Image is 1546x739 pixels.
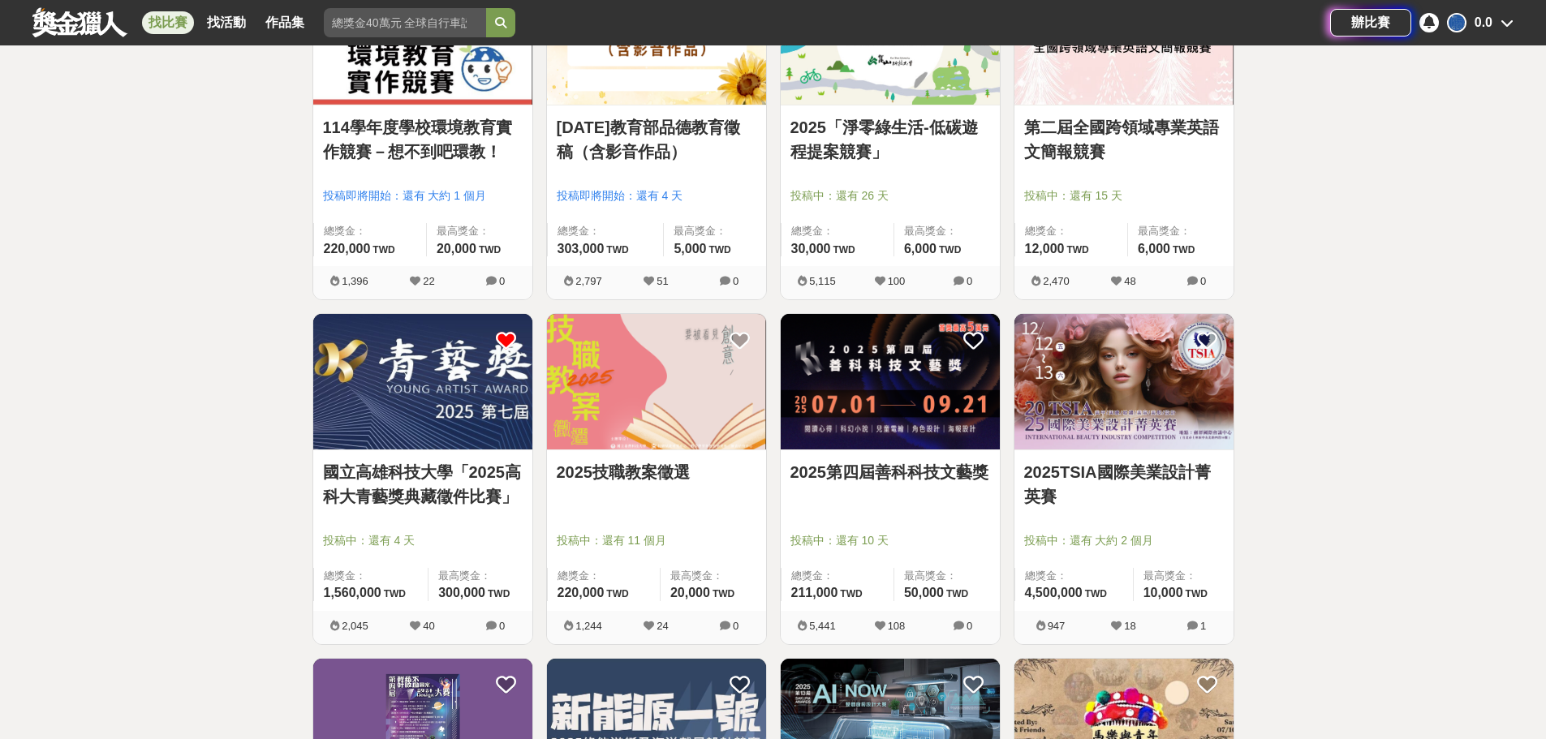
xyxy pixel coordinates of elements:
span: 總獎金： [558,568,650,584]
span: 211,000 [791,586,838,599]
span: 100 [888,275,906,287]
span: 總獎金： [1025,223,1118,239]
span: TWD [840,588,862,599]
span: 0 [499,620,505,632]
span: 總獎金： [1025,568,1123,584]
span: TWD [384,588,406,599]
span: 投稿中：還有 4 天 [323,532,523,549]
span: 22 [423,275,434,287]
span: TWD [1173,244,1195,256]
span: 947 [1048,620,1066,632]
span: 5,115 [809,275,836,287]
span: 48 [1124,275,1135,287]
span: 24 [657,620,668,632]
span: 50,000 [904,586,944,599]
span: 2,045 [342,620,368,632]
img: Cover Image [547,314,766,449]
span: 總獎金： [324,568,419,584]
span: 300,000 [438,586,485,599]
span: TWD [479,244,501,256]
a: 2025「淨零綠生活-低碳遊程提案競賽」 [790,115,990,164]
span: 最高獎金： [904,568,990,584]
span: 0 [499,275,505,287]
img: Cover Image [781,314,1000,449]
span: 220,000 [324,242,371,256]
img: Cover Image [313,314,532,449]
span: 總獎金： [791,223,884,239]
span: 303,000 [558,242,605,256]
div: 0.0 [1475,13,1492,32]
span: 10,000 [1143,586,1183,599]
span: 1,560,000 [324,586,381,599]
span: TWD [946,588,968,599]
span: TWD [606,588,628,599]
span: 最高獎金： [674,223,756,239]
a: 國立高雄科技大學「2025高科大青藝獎典藏徵件比賽」 [323,460,523,509]
a: 2025第四屆善科科技文藝獎 [790,460,990,484]
span: 總獎金： [558,223,654,239]
span: TWD [1066,244,1088,256]
span: TWD [1186,588,1208,599]
a: 第二屆全國跨領域專業英語文簡報競賽 [1024,115,1224,164]
span: 投稿中：還有 10 天 [790,532,990,549]
span: TWD [713,588,734,599]
span: 6,000 [904,242,937,256]
span: 最高獎金： [1138,223,1224,239]
a: 作品集 [259,11,311,34]
span: 40 [423,620,434,632]
span: 最高獎金： [1143,568,1224,584]
span: 12,000 [1025,242,1065,256]
img: Avatar [1449,15,1465,31]
a: 114學年度學校環境教育實作競賽－想不到吧環教！ [323,115,523,164]
a: [DATE]教育部品德教育徵稿（含影音作品） [557,115,756,164]
a: 2025TSIA國際美業設計菁英賽 [1024,460,1224,509]
span: 投稿中：還有 15 天 [1024,187,1224,204]
img: Cover Image [1014,314,1234,449]
span: 投稿中：還有 大約 2 個月 [1024,532,1224,549]
span: 20,000 [437,242,476,256]
span: 2,797 [575,275,602,287]
span: 0 [967,275,972,287]
a: 找比賽 [142,11,194,34]
span: 1,396 [342,275,368,287]
span: 總獎金： [324,223,416,239]
span: TWD [606,244,628,256]
span: 20,000 [670,586,710,599]
span: 18 [1124,620,1135,632]
span: 總獎金： [791,568,884,584]
span: 投稿中：還有 26 天 [790,187,990,204]
span: 0 [967,620,972,632]
span: 1,244 [575,620,602,632]
span: TWD [488,588,510,599]
a: 2025技職教案徵選 [557,460,756,484]
span: 最高獎金： [437,223,523,239]
span: 最高獎金： [438,568,522,584]
span: 108 [888,620,906,632]
span: 0 [733,275,739,287]
span: TWD [708,244,730,256]
span: TWD [373,244,394,256]
span: 0 [733,620,739,632]
span: 5,000 [674,242,706,256]
span: TWD [1085,588,1107,599]
span: 最高獎金： [904,223,990,239]
span: 30,000 [791,242,831,256]
span: 1 [1200,620,1206,632]
span: 6,000 [1138,242,1170,256]
a: 找活動 [200,11,252,34]
span: TWD [833,244,855,256]
span: 0 [1200,275,1206,287]
span: 51 [657,275,668,287]
input: 總獎金40萬元 全球自行車設計比賽 [324,8,486,37]
span: 投稿即將開始：還有 大約 1 個月 [323,187,523,204]
a: 辦比賽 [1330,9,1411,37]
span: 5,441 [809,620,836,632]
span: 220,000 [558,586,605,599]
span: 投稿中：還有 11 個月 [557,532,756,549]
span: TWD [939,244,961,256]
